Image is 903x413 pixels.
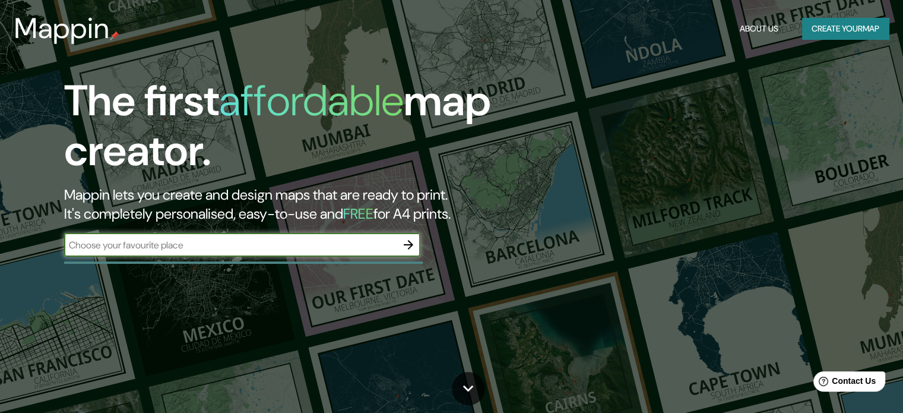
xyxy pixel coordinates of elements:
input: Choose your favourite place [64,238,397,252]
h5: FREE [343,204,373,223]
h1: The first map creator. [64,76,516,185]
button: About Us [735,18,783,40]
button: Create yourmap [802,18,889,40]
iframe: Help widget launcher [797,367,890,400]
h2: Mappin lets you create and design maps that are ready to print. It's completely personalised, eas... [64,185,516,223]
img: mappin-pin [110,31,119,40]
h1: affordable [219,73,404,128]
h3: Mappin [14,12,110,45]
